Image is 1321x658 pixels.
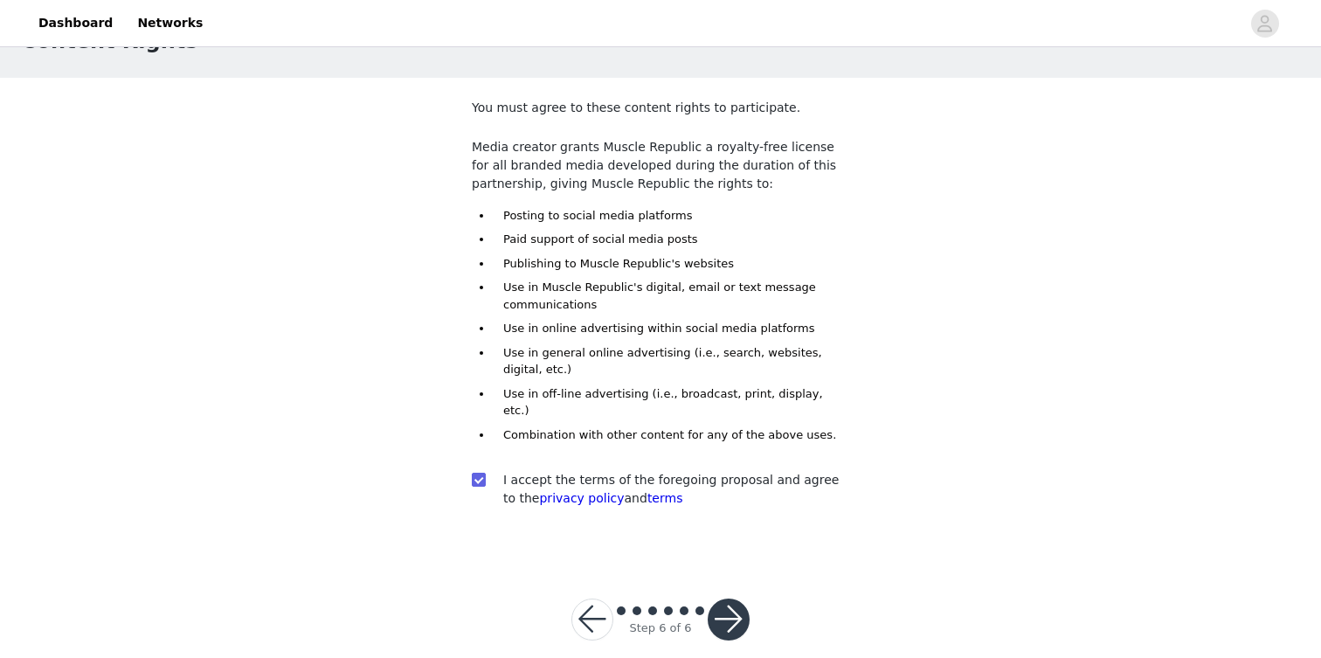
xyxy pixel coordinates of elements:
[493,320,849,337] li: Use in online advertising within social media platforms
[647,491,683,505] a: terms
[127,3,213,43] a: Networks
[493,344,849,378] li: Use in general online advertising (i.e., search, websites, digital, etc.)
[503,473,839,505] span: I accept the terms of the foregoing proposal and agree to the and
[493,385,849,419] li: Use in off-line advertising (i.e., broadcast, print, display, etc.)
[493,279,849,313] li: Use in Muscle Republic's digital, email or text message communications
[1256,10,1273,38] div: avatar
[472,99,849,117] p: You must agree to these content rights to participate.
[28,3,123,43] a: Dashboard
[493,231,849,248] li: Paid support of social media posts
[629,620,691,637] div: Step 6 of 6
[493,207,849,225] li: Posting to social media platforms
[493,426,849,444] li: Combination with other content for any of the above uses.
[472,138,849,193] p: Media creator grants Muscle Republic a royalty-free license for all branded media developed durin...
[539,491,624,505] a: privacy policy
[493,255,849,273] li: Publishing to Muscle Republic's websites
